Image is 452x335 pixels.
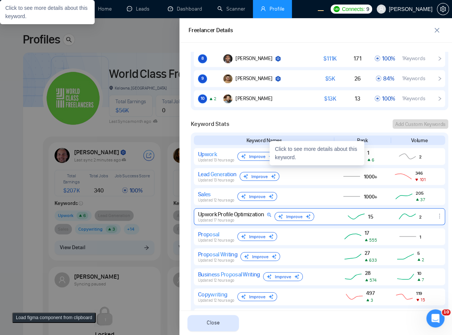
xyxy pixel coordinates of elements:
div: Improve [237,192,277,201]
div: Improve [263,272,303,281]
span: Updated 12 hours ago [198,298,234,302]
img: sparkle [271,254,277,259]
div: Sales [198,190,234,197]
img: sparkle [268,154,274,159]
span: 5 [417,250,424,256]
span: 171 [354,55,361,62]
span: Updated 12 hours ago [198,257,234,262]
span: 9 [366,5,369,13]
span: 101 [419,177,426,182]
span: Profile [270,6,284,12]
div: Upwork [198,150,234,157]
div: Upwork Profile Optimization [198,210,271,217]
span: [PERSON_NAME] [235,75,273,82]
img: Daniel C. [223,74,232,83]
span: 7 [422,277,424,282]
img: top_rated [275,76,281,82]
img: top_rated [275,56,281,62]
span: Updated 17 hours ago [198,217,234,222]
span: 2 [214,96,216,101]
span: 119 [416,290,425,296]
span: Keyword Stats [191,119,229,128]
button: Add Custom Keywords [393,119,448,129]
img: sparkle [268,234,274,239]
div: Improve [240,252,280,261]
span: 17 [365,230,377,236]
div: Improve [237,152,277,161]
span: 10 [442,309,450,315]
span: 210 [416,310,425,316]
span: user [379,6,384,12]
span: 10 [417,270,424,276]
span: 15 [421,297,425,302]
div: Keyword Names [197,136,331,144]
span: close [431,27,443,33]
img: sparkle [268,294,274,299]
img: sparkle [294,274,299,279]
div: Improve [237,292,277,301]
img: sparkle [267,274,272,279]
span: 100 % [374,95,395,102]
img: sparkle [244,254,249,259]
span: right [437,96,442,101]
div: Improve [240,172,279,181]
div: Copywriting [198,290,234,298]
span: 346 [415,170,426,175]
span: Connects: [342,5,365,13]
a: setting [437,6,449,12]
img: upwork-logo.png [334,6,340,12]
span: user [260,6,266,11]
span: 26 [354,75,360,82]
span: [PERSON_NAME] [235,95,273,102]
span: 1 [419,234,421,239]
img: Arthur R. [223,94,232,103]
span: 28 [365,270,376,276]
div: Improve [237,232,277,241]
iframe: Intercom live chat [426,309,444,327]
button: Close [187,315,239,331]
a: messageLeads [127,6,153,12]
span: 9 [201,76,204,81]
span: $ 13K [324,95,336,102]
a: homeHome [89,6,112,12]
span: 1 [367,149,374,156]
img: sparkle [241,154,246,159]
span: right [437,56,442,61]
div: Proposal [198,230,234,237]
span: 574 [369,277,377,282]
button: setting [437,3,449,15]
span: right [437,76,442,81]
span: 205 [416,190,425,195]
div: Add Custom Keywords [395,120,446,128]
span: $ 5K [325,75,335,82]
span: 3 [371,297,373,302]
span: 84 % [376,75,394,82]
img: sparkle [268,194,274,199]
img: sparkle [271,174,276,179]
img: sparkle [241,234,246,239]
img: Emmanuel A. [223,54,232,63]
img: sparkle [241,294,246,299]
div: Business Proposal Writing [198,270,260,278]
span: 15 [368,213,373,220]
span: 1 Keywords [402,55,425,62]
div: Proposal Writing [198,250,237,257]
img: sparkle [241,194,246,199]
div: Rank [337,136,388,144]
span: Updated 13 hours ago [198,177,234,182]
span: Updated 12 hours ago [198,237,234,242]
span: 10 [201,96,204,101]
span: 2 [419,154,422,159]
span: 13 [355,95,360,102]
span: ellipsis [436,213,443,219]
img: sparkle [305,214,311,219]
span: 27 [365,250,377,256]
span: 497 [366,290,375,296]
div: Volume [393,136,445,144]
span: Updated 12 hours ago [198,197,234,202]
span: 1000+ [363,193,377,200]
span: 2 [422,257,424,262]
div: Lead Generation [198,170,237,177]
span: 1 Keywords [402,75,425,82]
